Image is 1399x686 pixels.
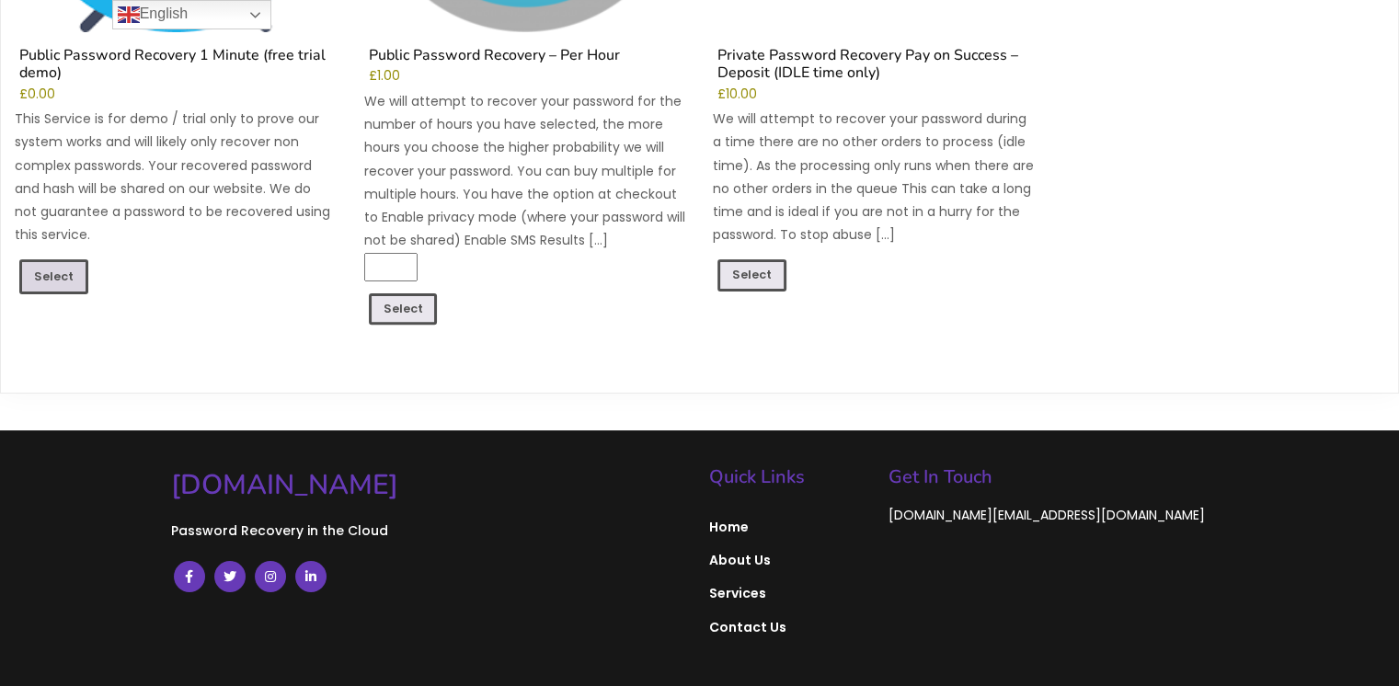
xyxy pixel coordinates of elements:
span: Services [709,585,870,601]
bdi: 0.00 [19,86,55,103]
p: We will attempt to recover your password during a time there are no other orders to process (idle... [713,108,1035,246]
a: Home [709,510,870,543]
span: £ [717,86,726,103]
a: Contact Us [709,611,870,644]
img: en [118,4,140,26]
p: This Service is for demo / trial only to prove our system works and will likely only recover non ... [15,108,337,246]
h2: Private Password Recovery Pay on Success – Deposit (IDLE time only) [713,47,1035,86]
input: Product quantity [364,253,418,281]
span: About Us [709,552,870,568]
bdi: 1.00 [369,67,400,85]
h2: Public Password Recovery – Per Hour [364,47,686,69]
span: [DOMAIN_NAME][EMAIL_ADDRESS][DOMAIN_NAME] [889,506,1205,524]
p: We will attempt to recover your password for the number of hours you have selected, the more hour... [364,90,686,252]
a: Services [709,577,870,610]
h5: Quick Links [709,468,870,486]
span: £ [19,86,28,103]
a: About Us [709,543,870,577]
span: £ [369,67,377,85]
a: [DOMAIN_NAME] [171,467,691,503]
bdi: 10.00 [717,86,757,103]
span: Home [709,519,870,535]
p: Password Recovery in the Cloud [171,518,691,543]
h5: Get In Touch [889,468,1229,486]
a: [DOMAIN_NAME][EMAIL_ADDRESS][DOMAIN_NAME] [889,506,1205,525]
a: Add to cart: “Public Password Recovery - Per Hour” [369,293,438,326]
span: Contact Us [709,619,870,635]
a: Add to cart: “Private Password Recovery Pay on Success - Deposit (IDLE time only)” [717,259,786,292]
a: Read more about “Public Password Recovery 1 Minute (free trial demo)” [19,259,88,294]
h2: Public Password Recovery 1 Minute (free trial demo) [15,47,337,86]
